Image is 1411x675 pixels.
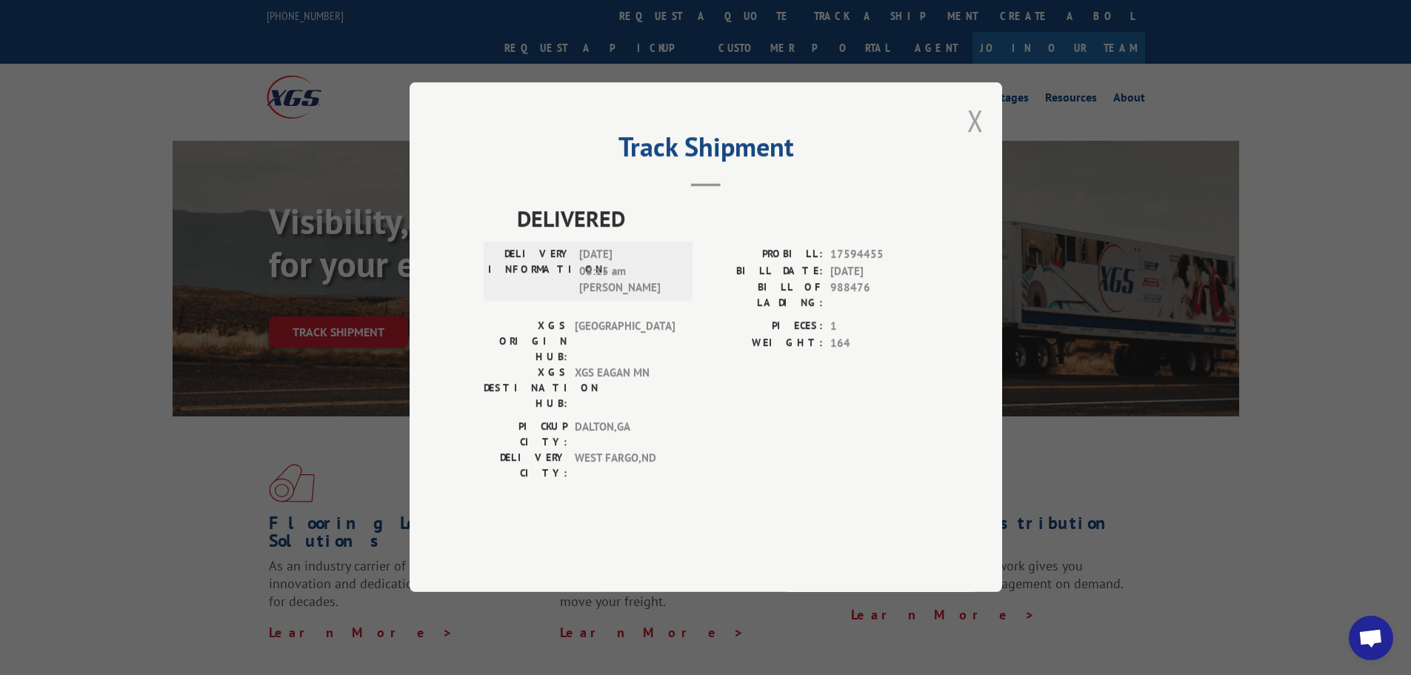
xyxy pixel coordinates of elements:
[484,365,567,412] label: XGS DESTINATION HUB:
[706,280,823,311] label: BILL OF LADING:
[706,319,823,336] label: PIECES:
[575,319,675,365] span: [GEOGRAPHIC_DATA]
[706,263,823,280] label: BILL DATE:
[484,419,567,450] label: PICKUP CITY:
[830,280,928,311] span: 988476
[484,319,567,365] label: XGS ORIGIN HUB:
[484,450,567,482] label: DELIVERY CITY:
[830,247,928,264] span: 17594455
[830,263,928,280] span: [DATE]
[1349,616,1393,660] div: Open chat
[517,202,928,236] span: DELIVERED
[575,365,675,412] span: XGS EAGAN MN
[484,136,928,164] h2: Track Shipment
[488,247,572,297] label: DELIVERY INFORMATION:
[830,335,928,352] span: 164
[706,335,823,352] label: WEIGHT:
[575,450,675,482] span: WEST FARGO , ND
[579,247,679,297] span: [DATE] 08:15 am [PERSON_NAME]
[830,319,928,336] span: 1
[575,419,675,450] span: DALTON , GA
[706,247,823,264] label: PROBILL:
[967,101,984,140] button: Close modal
